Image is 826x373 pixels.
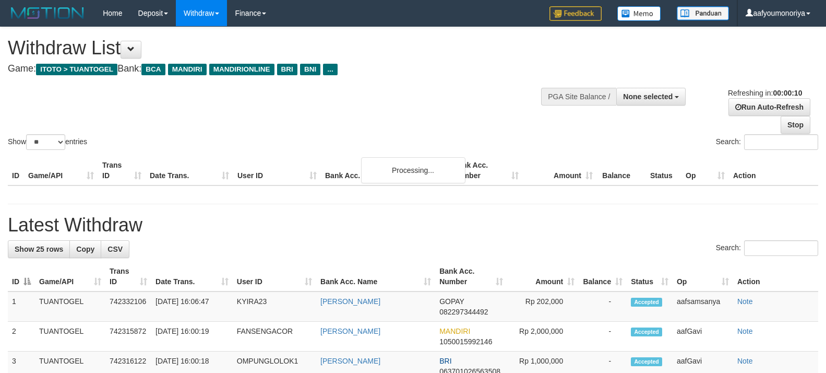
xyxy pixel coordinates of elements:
th: User ID [233,156,321,185]
td: KYIRA23 [233,292,316,322]
th: Bank Acc. Number [449,156,523,185]
a: Note [737,357,753,365]
th: Bank Acc. Name: activate to sort column ascending [316,262,435,292]
th: Trans ID: activate to sort column ascending [105,262,151,292]
span: BCA [141,64,165,75]
h1: Withdraw List [8,38,540,59]
td: Rp 2,000,000 [507,322,579,352]
input: Search: [744,240,818,256]
div: Processing... [361,157,465,183]
a: Stop [781,116,810,134]
strong: 00:00:10 [773,89,802,97]
th: Date Trans. [146,156,233,185]
td: [DATE] 16:00:19 [151,322,233,352]
span: BRI [277,64,297,75]
span: None selected [623,92,673,101]
span: CSV [107,245,123,253]
span: MANDIRIONLINE [209,64,274,75]
select: Showentries [26,134,65,150]
th: User ID: activate to sort column ascending [233,262,316,292]
span: MANDIRI [439,327,470,335]
td: FANSENGACOR [233,322,316,352]
span: Accepted [631,357,662,366]
th: ID [8,156,24,185]
span: BRI [439,357,451,365]
button: None selected [616,88,686,106]
span: GOPAY [439,297,464,306]
label: Show entries [8,134,87,150]
span: Copy [76,245,94,253]
a: Copy [69,240,101,258]
th: Trans ID [98,156,146,185]
span: Show 25 rows [15,245,63,253]
td: aafGavi [673,322,733,352]
th: Action [733,262,818,292]
label: Search: [716,240,818,256]
a: [PERSON_NAME] [320,327,380,335]
input: Search: [744,134,818,150]
th: Op [681,156,729,185]
span: Copy 1050015992146 to clipboard [439,337,492,346]
img: MOTION_logo.png [8,5,87,21]
img: Feedback.jpg [549,6,602,21]
th: Bank Acc. Number: activate to sort column ascending [435,262,507,292]
a: Note [737,297,753,306]
td: TUANTOGEL [35,292,105,322]
span: BNI [300,64,320,75]
h1: Latest Withdraw [8,215,818,236]
span: Copy 082297344492 to clipboard [439,308,488,316]
td: 742332106 [105,292,151,322]
th: Bank Acc. Name [321,156,449,185]
a: [PERSON_NAME] [320,297,380,306]
th: Date Trans.: activate to sort column ascending [151,262,233,292]
th: Action [729,156,818,185]
span: ITOTO > TUANTOGEL [36,64,117,75]
span: Refreshing in: [728,89,802,97]
a: CSV [101,240,129,258]
a: Show 25 rows [8,240,70,258]
th: Amount [523,156,597,185]
td: 1 [8,292,35,322]
th: Game/API: activate to sort column ascending [35,262,105,292]
th: ID: activate to sort column descending [8,262,35,292]
a: [PERSON_NAME] [320,357,380,365]
span: MANDIRI [168,64,207,75]
td: Rp 202,000 [507,292,579,322]
a: Run Auto-Refresh [728,98,810,116]
th: Status: activate to sort column ascending [627,262,673,292]
td: - [579,322,627,352]
th: Game/API [24,156,98,185]
td: - [579,292,627,322]
th: Balance: activate to sort column ascending [579,262,627,292]
td: 742315872 [105,322,151,352]
span: ... [323,64,337,75]
span: Accepted [631,328,662,336]
td: TUANTOGEL [35,322,105,352]
div: PGA Site Balance / [541,88,616,106]
td: aafsamsanya [673,292,733,322]
th: Amount: activate to sort column ascending [507,262,579,292]
td: 2 [8,322,35,352]
th: Op: activate to sort column ascending [673,262,733,292]
img: panduan.png [677,6,729,20]
td: [DATE] 16:06:47 [151,292,233,322]
img: Button%20Memo.svg [617,6,661,21]
h4: Game: Bank: [8,64,540,74]
a: Note [737,327,753,335]
th: Balance [597,156,646,185]
th: Status [646,156,681,185]
span: Accepted [631,298,662,307]
label: Search: [716,134,818,150]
